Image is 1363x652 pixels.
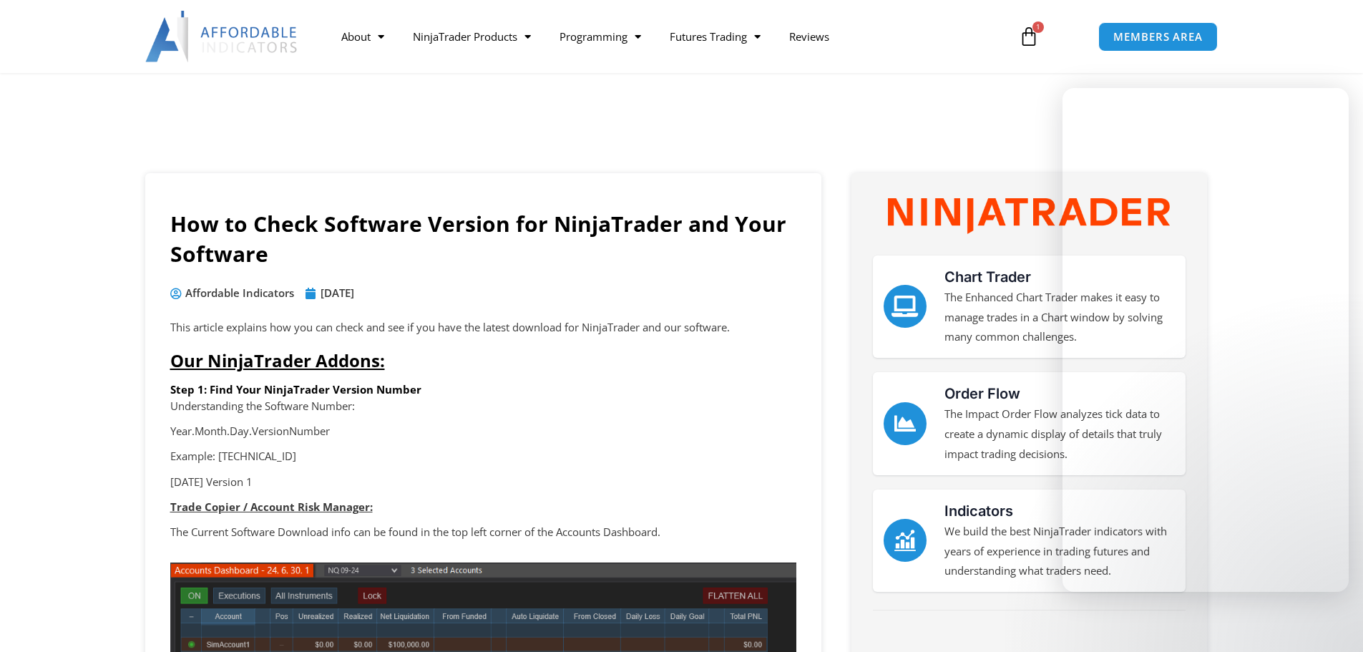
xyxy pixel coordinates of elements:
a: Chart Trader [944,268,1031,286]
nav: Menu [327,20,1002,53]
a: MEMBERS AREA [1098,22,1218,52]
a: Futures Trading [655,20,775,53]
a: Indicators [884,519,927,562]
span: MEMBERS AREA [1113,31,1203,42]
p: Example: [TECHNICAL_ID] [170,447,796,467]
a: 1 [997,16,1060,57]
span: Affordable Indicators [182,283,294,303]
span: 1 [1032,21,1044,33]
h1: How to Check Software Version for NinjaTrader and Your Software [170,209,796,269]
p: [DATE] Version 1 [170,472,796,492]
iframe: Intercom live chat [1314,603,1349,638]
p: The Enhanced Chart Trader makes it easy to manage trades in a Chart window by solving many common... [944,288,1175,348]
p: This article explains how you can check and see if you have the latest download for NinjaTrader a... [170,318,796,338]
p: Year.Month.Day.VersionNumber [170,422,796,442]
p: The Current Software Download info can be found in the top left corner of the Accounts Dashboard. [170,522,796,542]
a: Reviews [775,20,844,53]
strong: Trade Copier / Account Risk Manager: [170,500,373,514]
a: About [327,20,399,53]
time: [DATE] [321,286,354,300]
p: Understanding the Software Number: [170,396,796,417]
img: LogoAI | Affordable Indicators – NinjaTrader [145,11,299,62]
img: NinjaTrader Wordmark color RGB | Affordable Indicators – NinjaTrader [888,198,1169,234]
a: Order Flow [944,385,1020,402]
p: The Impact Order Flow analyzes tick data to create a dynamic display of details that truly impact... [944,404,1175,464]
span: Our NinjaTrader Addons: [170,349,385,372]
h6: Step 1: Find Your NinjaTrader Version Number [170,383,796,396]
a: Programming [545,20,655,53]
p: We build the best NinjaTrader indicators with years of experience in trading futures and understa... [944,522,1175,582]
a: Chart Trader [884,285,927,328]
a: Order Flow [884,402,927,445]
a: NinjaTrader Products [399,20,545,53]
a: Indicators [944,502,1013,520]
iframe: Intercom live chat [1062,88,1349,592]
